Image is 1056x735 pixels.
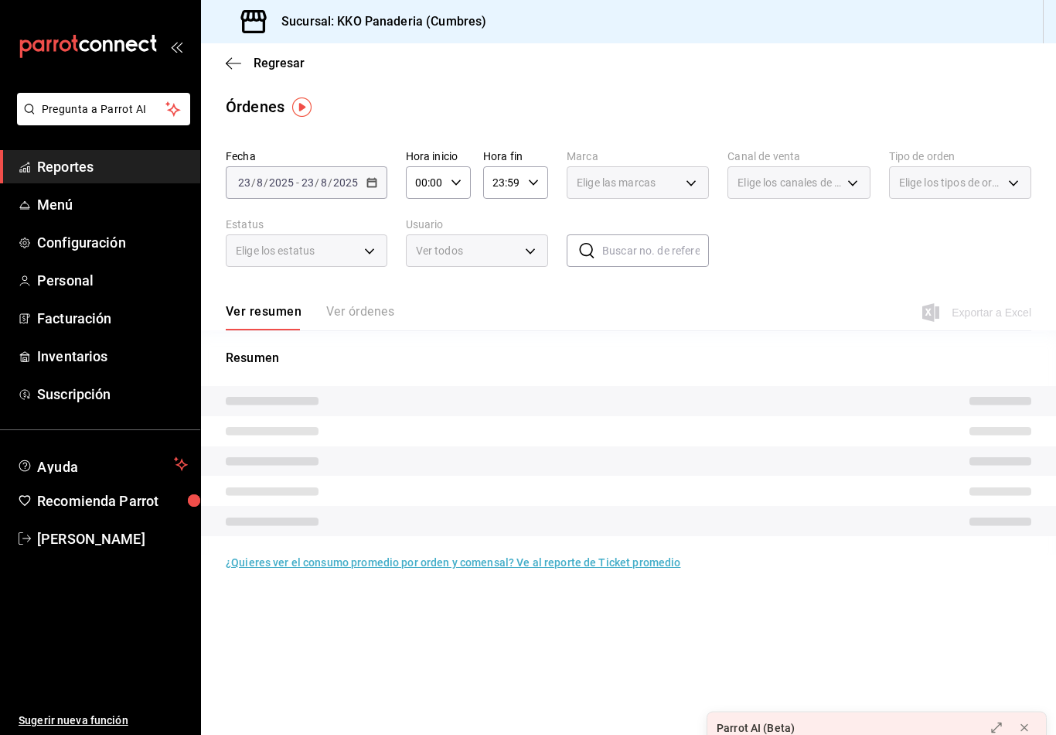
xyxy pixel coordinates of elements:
[416,243,519,259] span: Ver todos
[602,235,709,266] input: Buscar no. de referencia
[899,175,1003,190] span: Elige los tipos de orden
[226,56,305,70] button: Regresar
[256,176,264,189] input: --
[328,176,332,189] span: /
[320,176,328,189] input: --
[332,176,359,189] input: ----
[37,491,188,511] span: Recomienda Parrot
[226,349,1031,367] p: Resumen
[567,151,709,162] label: Marca
[37,455,168,473] span: Ayuda
[236,243,315,258] span: Elige los estatus
[889,151,1031,162] label: Tipo de orden
[727,151,870,162] label: Canal de venta
[37,194,188,215] span: Menú
[264,176,268,189] span: /
[226,556,680,569] a: ¿Quieres ver el consumo promedio por orden y comensal? Ve al reporte de Ticket promedio
[254,56,305,70] span: Regresar
[226,151,387,162] label: Fecha
[237,176,251,189] input: --
[37,384,188,405] span: Suscripción
[17,93,190,125] button: Pregunta a Parrot AI
[37,346,188,367] span: Inventarios
[301,176,315,189] input: --
[268,176,295,189] input: ----
[296,176,299,189] span: -
[37,270,188,291] span: Personal
[292,97,312,117] img: Tooltip marker
[406,219,548,230] label: Usuario
[170,40,182,53] button: open_drawer_menu
[483,151,548,162] label: Hora fin
[37,528,188,549] span: [PERSON_NAME]
[226,304,394,330] div: navigation tabs
[251,176,256,189] span: /
[406,151,471,162] label: Hora inicio
[42,101,166,118] span: Pregunta a Parrot AI
[11,112,190,128] a: Pregunta a Parrot AI
[737,175,841,190] span: Elige los canales de venta
[37,232,188,253] span: Configuración
[19,713,188,729] span: Sugerir nueva función
[37,308,188,329] span: Facturación
[37,156,188,177] span: Reportes
[226,219,387,230] label: Estatus
[269,12,486,31] h3: Sucursal: KKO Panaderia (Cumbres)
[226,95,284,118] div: Órdenes
[315,176,319,189] span: /
[577,175,656,190] span: Elige las marcas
